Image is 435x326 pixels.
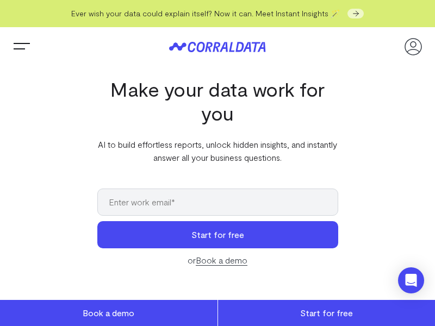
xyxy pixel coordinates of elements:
[196,255,247,266] a: Book a demo
[97,221,338,248] button: Start for free
[97,189,338,216] input: Enter work email*
[398,267,424,293] div: Open Intercom Messenger
[83,308,134,318] span: Book a demo
[97,254,338,267] div: or
[97,77,338,125] h1: Make your data work for you
[97,138,338,164] p: AI to build effortless reports, unlock hidden insights, and instantly answer all your business qu...
[300,308,353,318] span: Start for free
[71,9,340,18] span: Ever wish your data could explain itself? Now it can. Meet Instant Insights 🪄
[11,36,33,58] button: Trigger Menu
